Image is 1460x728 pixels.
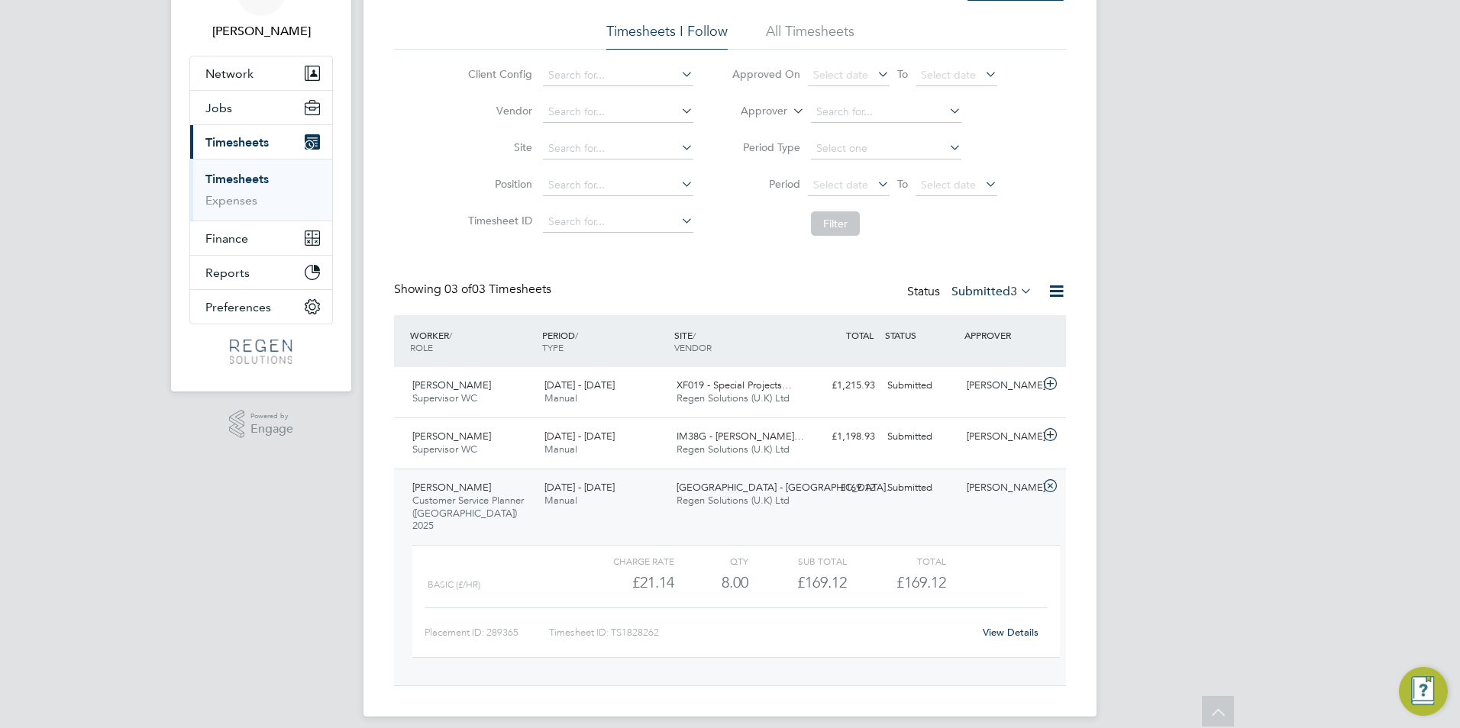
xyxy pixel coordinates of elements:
span: [GEOGRAPHIC_DATA] - [GEOGRAPHIC_DATA]… [677,481,896,494]
div: 8.00 [674,570,748,595]
label: Site [464,140,532,154]
div: [PERSON_NAME] [961,373,1040,398]
button: Preferences [190,290,332,324]
span: Manual [544,494,577,507]
img: regensolutions-logo-retina.png [230,340,292,364]
span: Timesheets [205,135,269,150]
label: Position [464,177,532,191]
input: Search for... [811,101,961,123]
span: Supervisor WC [412,443,477,456]
span: Customer Service Planner ([GEOGRAPHIC_DATA]) 2025 [412,494,524,533]
div: Timesheet ID: TS1828262 [549,620,973,645]
div: Submitted [881,424,961,449]
span: 3 [1010,284,1017,299]
span: VENDOR [674,341,712,353]
button: Engage Resource Center [1399,667,1448,716]
label: Submitted [951,284,1032,299]
input: Search for... [543,175,693,196]
div: SITE [670,321,803,361]
label: Approver [719,104,787,119]
span: [PERSON_NAME] [412,378,491,391]
a: View Details [983,626,1038,639]
a: Timesheets [205,172,269,186]
span: Manual [544,391,577,404]
li: Timesheets I Follow [606,22,728,50]
span: Regen Solutions (U.K) Ltd [677,443,790,456]
label: Period [732,177,800,191]
span: / [575,329,578,341]
input: Select one [811,138,961,159]
span: Jobs [205,101,232,115]
button: Network [190,56,332,90]
div: Showing [394,282,554,298]
span: Powered by [250,410,293,423]
label: Client Config [464,67,532,81]
div: WORKER [406,321,538,361]
a: Go to home page [189,340,333,364]
button: Reports [190,256,332,289]
div: [PERSON_NAME] [961,424,1040,449]
a: Powered byEngage [229,410,294,439]
span: Manual [544,443,577,456]
div: Sub Total [748,552,847,570]
div: Submitted [881,373,961,398]
div: QTY [674,552,748,570]
span: Basic (£/HR) [428,579,480,590]
span: To [893,64,912,84]
span: / [449,329,452,341]
div: £169.12 [748,570,847,595]
span: [DATE] - [DATE] [544,481,615,494]
span: [PERSON_NAME] [412,481,491,494]
div: PERIOD [538,321,670,361]
span: XF019 - Special Projects… [677,378,792,391]
span: Engage [250,423,293,436]
span: 03 of [444,282,472,297]
span: Finance [205,231,248,246]
span: Select date [921,178,976,192]
div: STATUS [881,321,961,349]
span: To [893,174,912,194]
div: £1,215.93 [802,373,881,398]
label: Period Type [732,140,800,154]
div: [PERSON_NAME] [961,475,1040,501]
span: Select date [813,178,868,192]
button: Jobs [190,91,332,124]
span: TYPE [542,341,564,353]
button: Timesheets [190,125,332,159]
label: Timesheet ID [464,214,532,227]
div: APPROVER [961,321,1040,349]
span: Supervisor WC [412,391,477,404]
div: Timesheets [190,159,332,221]
span: Select date [813,68,868,82]
div: Placement ID: 289365 [425,620,549,645]
span: / [693,329,696,341]
span: ROLE [410,341,433,353]
span: [PERSON_NAME] [412,430,491,443]
input: Search for... [543,211,693,233]
span: [DATE] - [DATE] [544,378,615,391]
span: Regen Solutions (U.K) Ltd [677,391,790,404]
input: Search for... [543,101,693,123]
span: Preferences [205,300,271,314]
span: £169.12 [896,573,946,591]
span: Regen Solutions (U.K) Ltd [677,494,790,507]
label: Approved On [732,67,800,81]
span: Reports [205,266,250,280]
div: Total [847,552,945,570]
div: £169.12 [802,475,881,501]
span: IM38G - [PERSON_NAME]… [677,430,804,443]
div: £21.14 [576,570,674,595]
span: [DATE] - [DATE] [544,430,615,443]
div: £1,198.93 [802,424,881,449]
div: Status [907,282,1035,303]
div: Submitted [881,475,961,501]
span: Select date [921,68,976,82]
span: Network [205,66,254,81]
span: 03 Timesheets [444,282,551,297]
span: TOTAL [846,329,874,341]
label: Vendor [464,104,532,118]
span: Billy Mcnamara [189,22,333,40]
input: Search for... [543,138,693,159]
button: Filter [811,211,860,236]
a: Expenses [205,193,257,208]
